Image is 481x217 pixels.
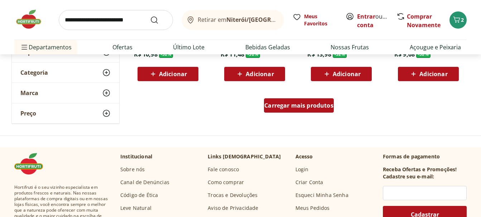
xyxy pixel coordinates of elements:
a: Comprar Novamente [407,13,441,29]
a: Criar conta [357,13,396,29]
button: Menu [20,39,29,56]
a: Aviso de Privacidade [208,204,258,212]
p: Links [DEMOGRAPHIC_DATA] [208,153,281,160]
a: Meus Pedidos [295,204,330,212]
a: Bebidas Geladas [245,43,290,51]
span: Categoria [20,69,48,76]
span: Adicionar [333,71,361,77]
img: Hortifruti [14,9,50,30]
span: R$ 11,48 [221,50,244,58]
a: Entrar [357,13,375,20]
a: Trocas e Devoluções [208,192,258,199]
span: R$ 10,98 [134,50,158,58]
span: Adicionar [159,71,187,77]
button: Adicionar [224,67,285,81]
a: Como comprar [208,179,244,186]
span: Retirar em [198,16,277,23]
span: Marca [20,89,38,97]
span: Meus Favoritos [304,13,337,27]
span: Adicionar [246,71,274,77]
span: R$ 13,98 [307,50,331,58]
a: Leve Natural [120,204,151,212]
a: Meus Favoritos [293,13,337,27]
button: Carrinho [449,11,467,29]
a: Esqueci Minha Senha [295,192,348,199]
a: Carregar mais produtos [264,98,334,115]
h3: Cadastre seu e-mail: [383,173,434,180]
button: Retirar emNiterói/[GEOGRAPHIC_DATA] [182,10,284,30]
button: Adicionar [311,67,372,81]
span: - 52 % [159,51,173,58]
p: Institucional [120,153,152,160]
button: Adicionar [398,67,459,81]
a: Ofertas [112,43,133,51]
button: Adicionar [138,67,198,81]
a: Código de Ética [120,192,158,199]
span: Carregar mais produtos [264,103,333,108]
button: Submit Search [150,16,167,24]
a: Açougue e Peixaria [410,43,461,51]
span: - 52 % [333,51,347,58]
span: 2 [461,16,464,23]
input: search [59,10,173,30]
span: Preço [20,110,36,117]
span: Departamentos [20,39,72,56]
span: - 52 % [246,51,260,58]
h3: Receba Ofertas e Promoções! [383,166,457,173]
b: Niterói/[GEOGRAPHIC_DATA] [226,16,308,24]
button: Marca [12,83,119,103]
span: Departamento [20,49,63,56]
p: Acesso [295,153,313,160]
a: Nossas Frutas [331,43,369,51]
a: Canal de Denúncias [120,179,169,186]
a: Fale conosco [208,166,239,173]
p: Formas de pagamento [383,153,467,160]
span: R$ 9,68 [394,50,415,58]
img: Hortifruti [14,153,50,174]
button: Categoria [12,63,119,83]
button: Preço [12,103,119,123]
span: Adicionar [419,71,447,77]
a: Último Lote [173,43,205,51]
a: Criar Conta [295,179,323,186]
span: ou [357,12,389,29]
span: - 52 % [416,51,431,58]
a: Sobre nós [120,166,145,173]
a: Login [295,166,309,173]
